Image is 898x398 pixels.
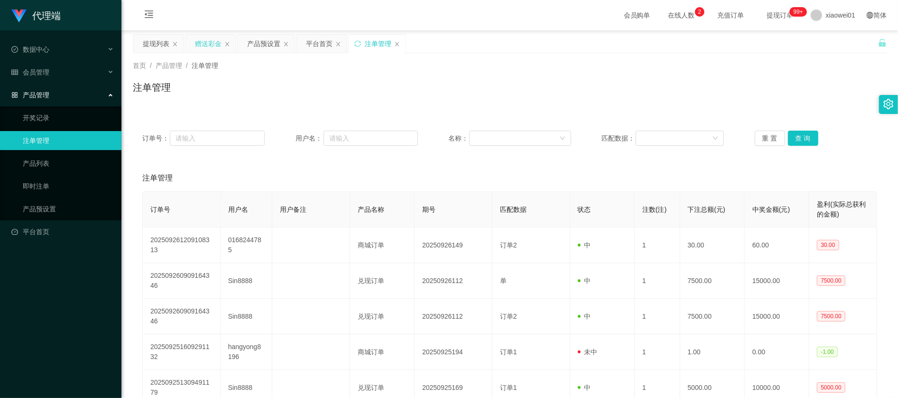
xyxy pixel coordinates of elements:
[221,334,272,370] td: hangyong8196
[150,62,152,69] span: /
[745,299,809,334] td: 15000.00
[143,227,221,263] td: 202509261209108313
[23,131,114,150] a: 注单管理
[578,384,591,391] span: 中
[664,12,700,19] span: 在线人数
[283,41,289,47] i: 图标: close
[11,46,49,53] span: 数据中心
[642,206,667,213] span: 注数(注)
[23,177,114,196] a: 即时注单
[335,41,341,47] i: 图标: close
[23,108,114,127] a: 开奖记录
[680,227,745,263] td: 30.00
[324,131,418,146] input: 请输入
[560,135,565,142] i: 图标: down
[11,222,114,241] a: 图标: dashboard平台首页
[635,299,680,334] td: 1
[817,200,866,218] span: 盈利(实际总获利的金额)
[602,133,636,143] span: 匹配数据：
[817,347,837,357] span: -1.00
[745,227,809,263] td: 60.00
[578,206,591,213] span: 状态
[354,40,361,47] i: 图标: sync
[713,135,718,142] i: 图标: down
[698,7,701,17] p: 2
[817,240,839,250] span: 30.00
[143,263,221,299] td: 202509260909164346
[23,199,114,218] a: 产品预设置
[817,311,845,322] span: 7500.00
[752,206,790,213] span: 中奖金额(元)
[713,12,749,19] span: 充值订单
[688,206,725,213] span: 下注总额(元)
[500,277,507,284] span: 单
[133,80,171,95] h1: 注单管理
[415,299,492,334] td: 20250926112
[11,11,61,19] a: 代理端
[11,91,49,99] span: 产品管理
[221,263,272,299] td: Sin8888
[350,227,415,263] td: 商城订单
[221,299,272,334] td: Sin8888
[578,277,591,284] span: 中
[150,206,170,213] span: 订单号
[500,384,517,391] span: 订单1
[422,206,435,213] span: 期号
[306,35,333,53] div: 平台首页
[228,206,248,213] span: 用户名
[192,62,218,69] span: 注单管理
[221,227,272,263] td: 0168244785
[350,334,415,370] td: 商城订单
[11,46,18,53] i: 图标: check-circle-o
[790,7,807,17] sup: 1208
[883,99,894,109] i: 图标: setting
[817,275,845,286] span: 7500.00
[680,263,745,299] td: 7500.00
[695,7,704,17] sup: 2
[195,35,222,53] div: 赠送彩金
[142,133,170,143] span: 订单号：
[500,313,517,320] span: 订单2
[350,263,415,299] td: 兑现订单
[745,263,809,299] td: 15000.00
[32,0,61,31] h1: 代理端
[186,62,188,69] span: /
[867,12,873,19] i: 图标: global
[578,348,598,356] span: 未中
[635,263,680,299] td: 1
[358,206,384,213] span: 产品名称
[878,38,887,47] i: 图标: unlock
[172,41,178,47] i: 图标: close
[755,131,785,146] button: 重 置
[415,334,492,370] td: 20250925194
[11,69,18,76] i: 图标: table
[578,241,591,249] span: 中
[224,41,230,47] i: 图标: close
[500,206,527,213] span: 匹配数据
[745,334,809,370] td: 0.00
[142,172,173,184] span: 注单管理
[365,35,391,53] div: 注单管理
[11,9,27,23] img: logo.9652507e.png
[143,35,169,53] div: 提现列表
[788,131,818,146] button: 查 询
[680,299,745,334] td: 7500.00
[635,334,680,370] td: 1
[578,313,591,320] span: 中
[500,348,517,356] span: 订单1
[817,382,845,393] span: 5000.00
[635,227,680,263] td: 1
[500,241,517,249] span: 订单2
[143,299,221,334] td: 202509260909164346
[415,227,492,263] td: 20250926149
[170,131,265,146] input: 请输入
[448,133,469,143] span: 名称：
[296,133,324,143] span: 用户名：
[133,62,146,69] span: 首页
[23,154,114,173] a: 产品列表
[11,92,18,98] i: 图标: appstore-o
[680,334,745,370] td: 1.00
[156,62,182,69] span: 产品管理
[394,41,400,47] i: 图标: close
[247,35,280,53] div: 产品预设置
